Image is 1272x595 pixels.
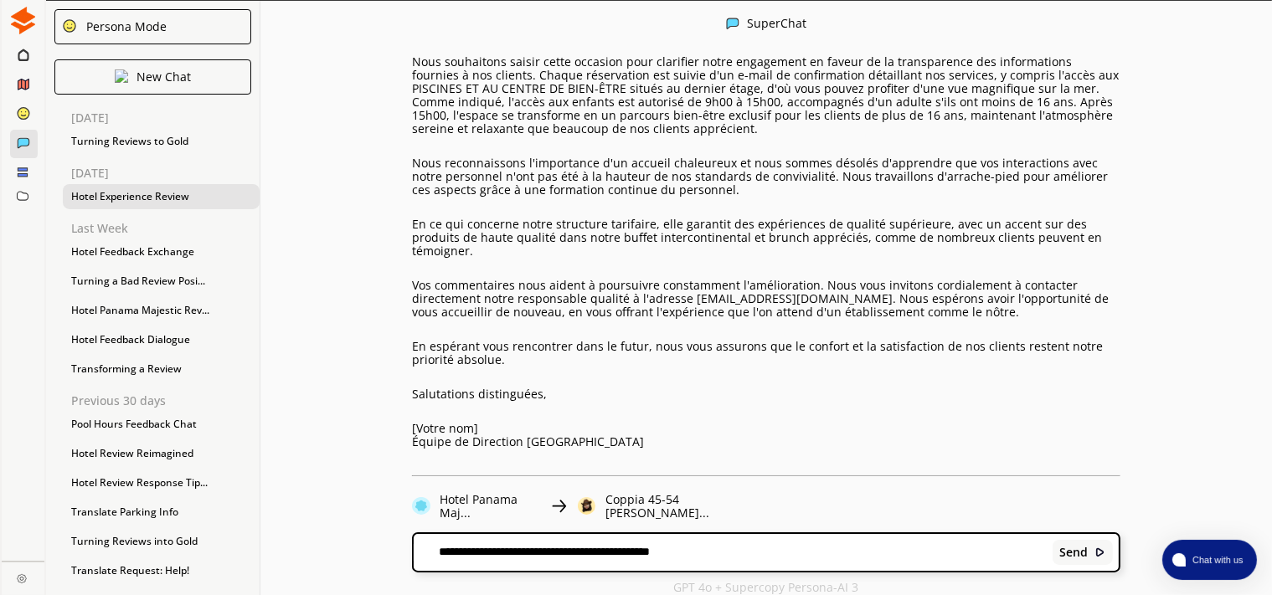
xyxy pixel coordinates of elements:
[412,340,1120,367] p: En espérant vous rencontrer dans le futur, nous vous assurons que le confort et la satisfaction d...
[412,422,1120,435] p: [Votre nom]
[63,500,260,525] div: Translate Parking Info
[412,218,1120,258] p: En ce qui concerne notre structure tarifaire, elle garantit des expériences de qualité supérieure...
[80,20,167,33] div: Persona Mode
[63,412,260,437] div: Pool Hours Feedback Chat
[412,387,1120,401] p: Salutations distinguées,
[71,394,260,408] p: Previous 30 days
[17,573,27,583] img: Close
[63,470,260,495] div: Hotel Review Response Tip...
[136,70,191,84] p: New Chat
[71,222,260,235] p: Last Week
[63,269,260,294] div: Turning a Bad Review Posi...
[1162,540,1257,580] button: atlas-launcher
[71,167,260,180] p: [DATE]
[1094,546,1106,558] img: Close
[63,356,260,382] div: Transforming a Review
[578,496,595,516] img: Close
[63,184,260,209] div: Hotel Experience Review
[63,441,260,466] div: Hotel Review Reimagined
[115,69,128,83] img: Close
[412,156,1120,197] p: Nous reconnaissons l'importance d'un accueil chaleureux et nous sommes désolés d'apprendre que vo...
[673,581,858,594] p: GPT 4o + Supercopy Persona-AI 3
[412,496,430,516] img: Close
[1186,553,1247,567] span: Chat with us
[605,493,766,520] p: Coppia 45-54 [PERSON_NAME]...
[748,17,807,33] div: SuperChat
[63,298,260,323] div: Hotel Panama Majestic Rev...
[412,55,1120,136] p: Nous souhaitons saisir cette occasion pour clarifier notre engagement en faveur de la transparenc...
[63,529,260,554] div: Turning Reviews into Gold
[726,17,739,30] img: Close
[1060,546,1089,559] b: Send
[63,129,260,154] div: Turning Reviews to Gold
[63,327,260,352] div: Hotel Feedback Dialogue
[440,493,540,520] p: Hotel Panama Maj...
[62,18,77,33] img: Close
[412,279,1120,319] p: Vos commentaires nous aident à poursuivre constamment l'amélioration. Nous vous invitons cordiale...
[63,558,260,583] div: Translate Request: Help!
[550,496,568,516] img: Close
[63,239,260,264] div: Hotel Feedback Exchange
[2,562,44,591] a: Close
[71,111,260,125] p: [DATE]
[9,7,37,34] img: Close
[412,435,1120,449] p: Équipe de Direction [GEOGRAPHIC_DATA]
